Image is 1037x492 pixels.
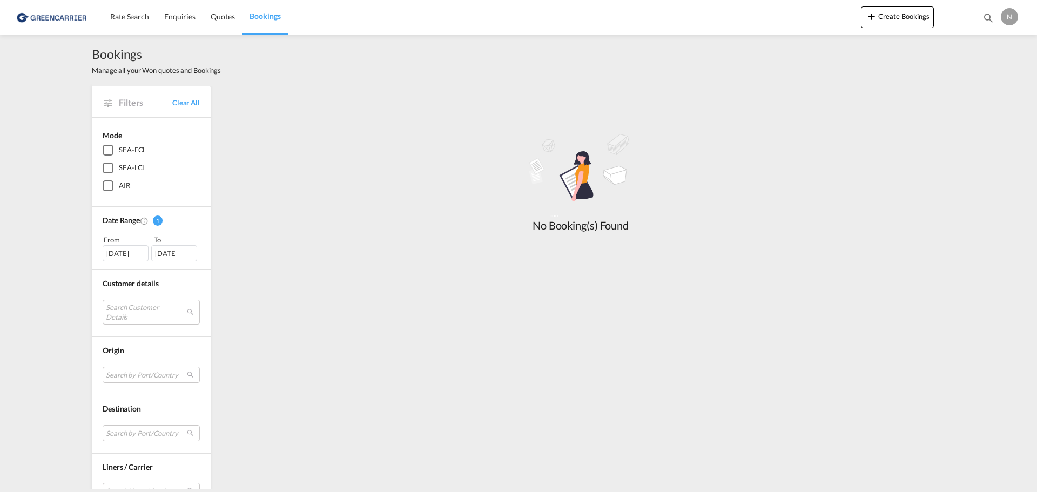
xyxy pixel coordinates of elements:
div: Origin [103,345,200,356]
span: Rate Search [110,12,149,21]
md-icon: icon-plus 400-fg [865,10,878,23]
span: Bookings [92,45,221,63]
div: SEA-FCL [119,145,146,156]
md-icon: Created On [140,217,149,225]
span: Bookings [250,11,280,21]
div: Liners / Carrier [103,462,200,473]
div: From [103,234,150,245]
button: icon-plus 400-fgCreate Bookings [861,6,934,28]
span: Liners / Carrier [103,462,152,471]
a: Clear All [172,98,200,107]
div: To [153,234,200,245]
md-checkbox: SEA-LCL [103,163,200,173]
div: SEA-LCL [119,163,146,173]
div: N [1001,8,1018,25]
md-checkbox: AIR [103,180,200,191]
span: Enquiries [164,12,196,21]
div: No Booking(s) Found [500,218,662,233]
span: Destination [103,404,141,413]
div: [DATE] [103,245,149,261]
span: Mode [103,131,122,140]
md-icon: icon-magnify [982,12,994,24]
span: Origin [103,346,124,355]
div: Customer details [103,278,200,289]
span: 1 [153,215,163,226]
md-checkbox: SEA-FCL [103,145,200,156]
span: Filters [119,97,172,109]
span: From To [DATE][DATE] [103,234,200,261]
img: 1378a7308afe11ef83610d9e779c6b34.png [16,5,89,29]
span: Manage all your Won quotes and Bookings [92,65,221,75]
div: Destination [103,403,200,414]
div: AIR [119,180,130,191]
span: Date Range [103,215,140,225]
md-icon: assets/icons/custom/empty_shipments.svg [500,129,662,218]
span: Customer details [103,279,158,288]
div: [DATE] [151,245,197,261]
div: icon-magnify [982,12,994,28]
span: Quotes [211,12,234,21]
